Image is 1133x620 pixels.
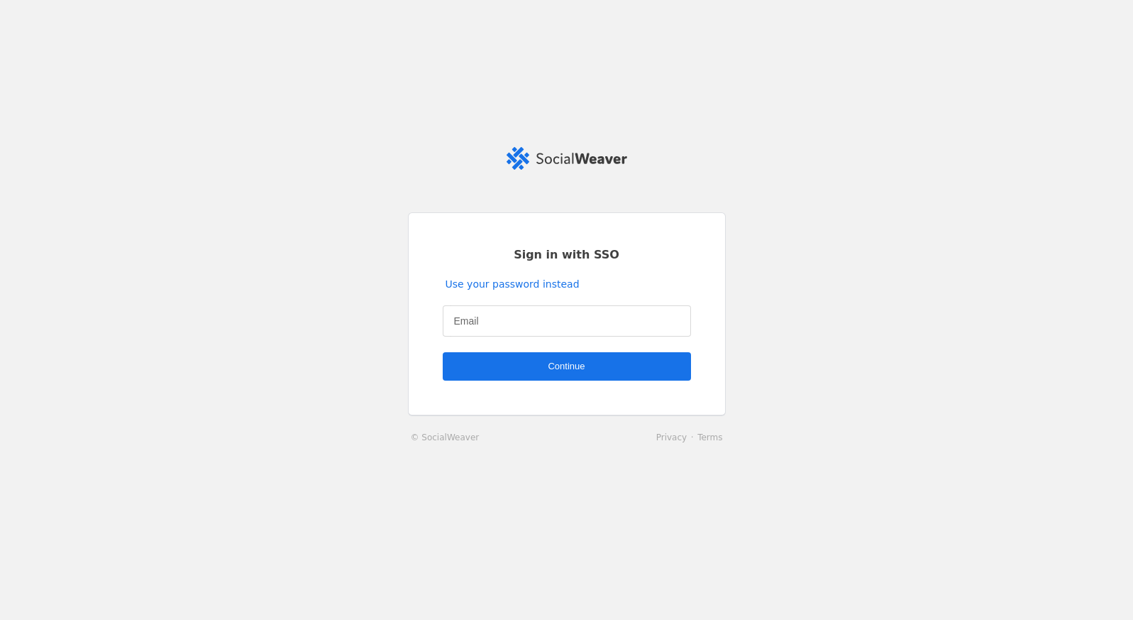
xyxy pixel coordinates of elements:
[687,430,697,445] li: ·
[514,247,619,263] span: Sign in with SSO
[656,433,687,442] a: Privacy
[446,277,580,291] a: Use your password instead
[697,433,722,442] a: Terms
[548,359,585,374] span: Continue
[443,352,691,381] button: Continue
[454,312,479,330] mat-label: Email
[454,312,680,330] input: Email
[411,430,480,445] a: © SocialWeaver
